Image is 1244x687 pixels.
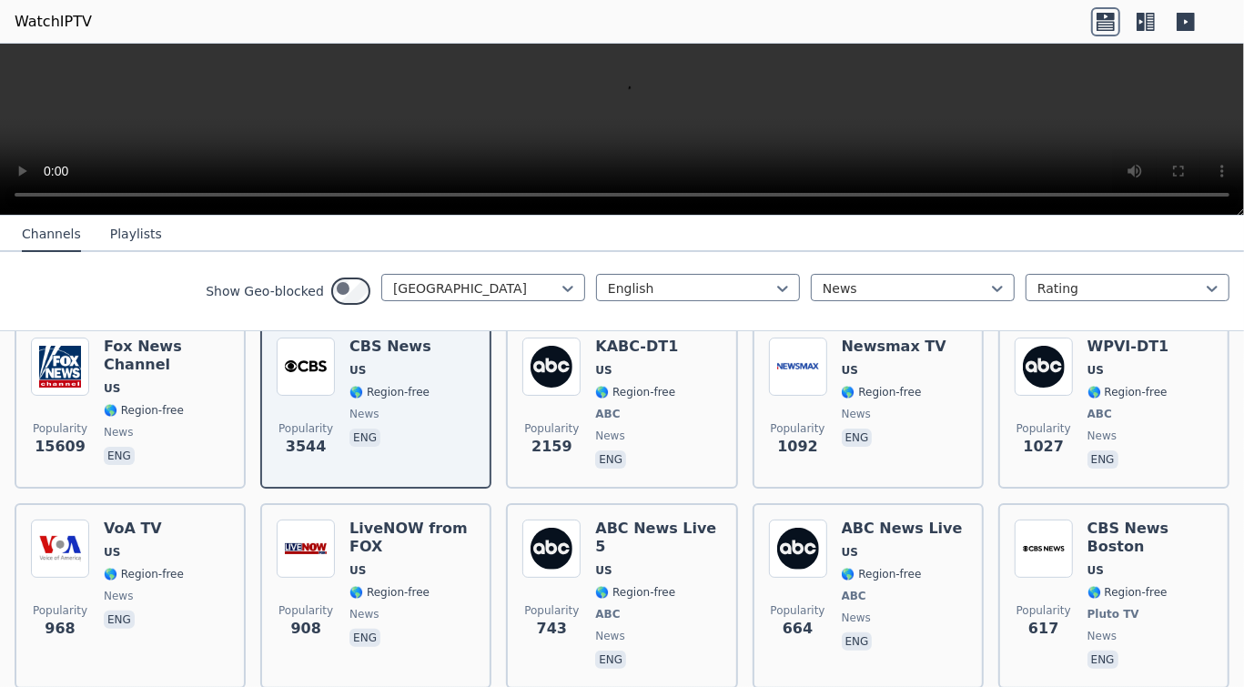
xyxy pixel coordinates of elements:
h6: WPVI-DT1 [1087,338,1169,356]
p: eng [1087,450,1118,469]
img: ABC News Live [769,520,827,578]
span: news [349,607,379,621]
span: 🌎 Region-free [104,567,184,581]
p: eng [842,632,873,651]
span: 908 [290,618,320,640]
h6: Newsmax TV [842,338,946,356]
span: Popularity [33,603,87,618]
span: 664 [783,618,813,640]
span: 968 [45,618,75,640]
span: ABC [595,607,620,621]
h6: CBS News Boston [1087,520,1213,556]
p: eng [595,450,626,469]
h6: CBS News [349,338,431,356]
span: 743 [537,618,567,640]
p: eng [349,429,380,447]
a: WatchIPTV [15,11,92,33]
span: 🌎 Region-free [595,385,675,399]
span: US [104,545,120,560]
span: Popularity [1016,603,1071,618]
span: news [104,589,133,603]
span: 15609 [35,436,86,458]
span: US [1087,563,1104,578]
span: US [104,381,120,396]
img: CBS News Boston [1015,520,1073,578]
span: news [595,629,624,643]
span: Popularity [771,603,825,618]
img: VoA TV [31,520,89,578]
span: news [1087,629,1117,643]
span: 🌎 Region-free [349,385,430,399]
span: news [842,611,871,625]
label: Show Geo-blocked [206,282,324,300]
span: 1027 [1024,436,1065,458]
button: Playlists [110,217,162,252]
img: ABC News Live 5 [522,520,581,578]
span: 1092 [777,436,818,458]
img: KABC-DT1 [522,338,581,396]
p: eng [104,611,135,629]
span: US [1087,363,1104,378]
span: Pluto TV [1087,607,1139,621]
img: CBS News [277,338,335,396]
span: ABC [1087,407,1112,421]
span: Popularity [771,421,825,436]
span: Popularity [278,421,333,436]
span: US [595,363,612,378]
p: eng [1087,651,1118,669]
img: WPVI-DT1 [1015,338,1073,396]
p: eng [842,429,873,447]
span: news [104,425,133,439]
img: Newsmax TV [769,338,827,396]
span: US [842,363,858,378]
h6: LiveNOW from FOX [349,520,475,556]
p: eng [104,447,135,465]
span: ABC [595,407,620,421]
span: 2159 [531,436,572,458]
h6: ABC News Live [842,520,963,538]
span: Popularity [1016,421,1071,436]
span: ABC [842,589,866,603]
span: Popularity [33,421,87,436]
img: LiveNOW from FOX [277,520,335,578]
h6: KABC-DT1 [595,338,678,356]
span: 🌎 Region-free [595,585,675,600]
span: US [349,363,366,378]
span: 🌎 Region-free [1087,385,1168,399]
span: US [595,563,612,578]
span: 🌎 Region-free [349,585,430,600]
img: Fox News Channel [31,338,89,396]
span: Popularity [278,603,333,618]
span: Popularity [524,421,579,436]
span: news [1087,429,1117,443]
span: 🌎 Region-free [842,567,922,581]
span: 617 [1028,618,1058,640]
h6: ABC News Live 5 [595,520,721,556]
p: eng [595,651,626,669]
span: 🌎 Region-free [1087,585,1168,600]
span: 🌎 Region-free [104,403,184,418]
span: 🌎 Region-free [842,385,922,399]
h6: VoA TV [104,520,184,538]
span: US [349,563,366,578]
p: eng [349,629,380,647]
span: news [349,407,379,421]
span: Popularity [524,603,579,618]
span: 3544 [286,436,327,458]
span: news [595,429,624,443]
h6: Fox News Channel [104,338,229,374]
button: Channels [22,217,81,252]
span: news [842,407,871,421]
span: US [842,545,858,560]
